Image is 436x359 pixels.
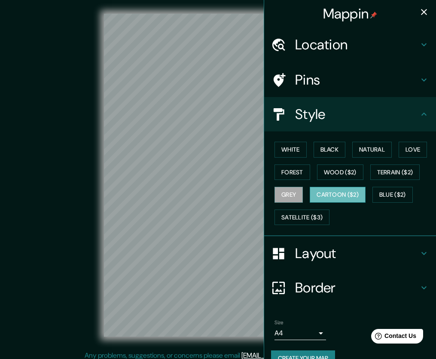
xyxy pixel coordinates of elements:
[295,71,419,88] h4: Pins
[360,326,427,350] iframe: Help widget launcher
[352,142,392,158] button: Natural
[295,36,419,53] h4: Location
[274,164,310,180] button: Forest
[314,142,346,158] button: Black
[370,12,377,18] img: pin-icon.png
[274,326,326,340] div: A4
[274,319,284,326] label: Size
[310,187,366,203] button: Cartoon ($2)
[274,142,307,158] button: White
[372,187,413,203] button: Blue ($2)
[104,14,332,337] canvas: Map
[274,210,329,225] button: Satellite ($3)
[264,63,436,97] div: Pins
[264,27,436,62] div: Location
[295,279,419,296] h4: Border
[264,236,436,271] div: Layout
[399,142,427,158] button: Love
[264,97,436,131] div: Style
[317,164,363,180] button: Wood ($2)
[323,5,378,22] h4: Mappin
[274,187,303,203] button: Grey
[295,106,419,123] h4: Style
[295,245,419,262] h4: Layout
[264,271,436,305] div: Border
[370,164,420,180] button: Terrain ($2)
